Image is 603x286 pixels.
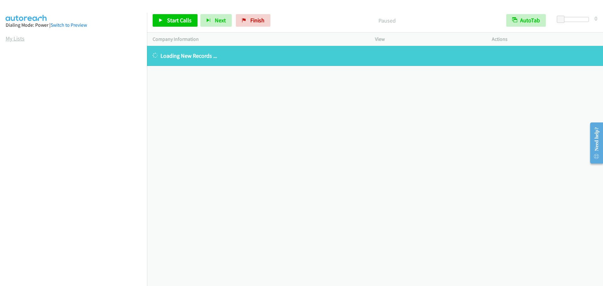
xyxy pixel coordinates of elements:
[506,14,546,27] button: AutoTab
[167,17,192,24] span: Start Calls
[560,17,589,22] div: Delay between calls (in seconds)
[6,21,141,29] div: Dialing Mode: Power |
[492,35,597,43] p: Actions
[153,35,364,43] p: Company Information
[279,16,495,25] p: Paused
[236,14,270,27] a: Finish
[200,14,232,27] button: Next
[153,51,597,60] p: Loading New Records ...
[51,22,87,28] a: Switch to Preview
[585,118,603,168] iframe: Resource Center
[153,14,198,27] a: Start Calls
[6,35,24,42] a: My Lists
[375,35,481,43] p: View
[215,17,226,24] span: Next
[250,17,264,24] span: Finish
[595,14,597,23] div: 0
